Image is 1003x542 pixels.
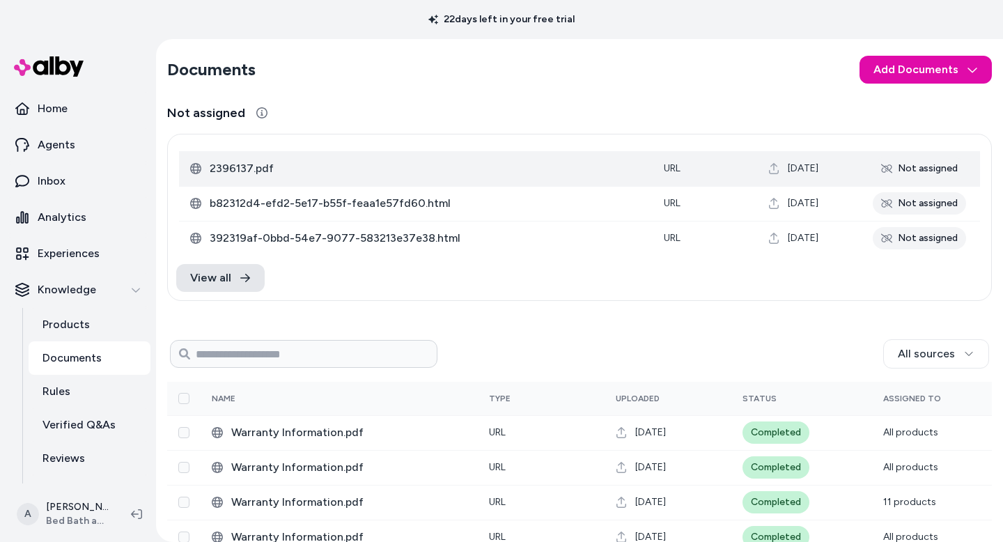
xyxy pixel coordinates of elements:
[38,245,100,262] p: Experiences
[873,192,966,215] div: Not assigned
[210,230,642,247] span: 392319af-0bbd-54e7-9077-583213e37e38.html
[29,341,150,375] a: Documents
[38,100,68,117] p: Home
[883,426,938,438] span: All products
[6,92,150,125] a: Home
[212,393,316,404] div: Name
[420,13,583,26] p: 22 days left in your free trial
[29,442,150,475] a: Reviews
[6,128,150,162] a: Agents
[664,197,681,209] span: URL
[664,232,681,244] span: URL
[8,492,120,536] button: A[PERSON_NAME]Bed Bath and Beyond
[883,496,936,508] span: 11 products
[17,503,39,525] span: A
[42,350,102,366] p: Documents
[635,495,666,509] span: [DATE]
[883,339,989,369] button: All sources
[742,394,777,403] span: Status
[42,383,70,400] p: Rules
[29,408,150,442] a: Verified Q&As
[178,462,189,473] button: Select row
[38,173,65,189] p: Inbox
[489,394,511,403] span: Type
[38,209,86,226] p: Analytics
[788,162,818,176] span: [DATE]
[212,459,467,476] div: Warranty Information.pdf
[167,103,245,123] span: Not assigned
[212,424,467,441] div: Warranty Information.pdf
[167,59,256,81] h2: Documents
[742,456,809,479] div: Completed
[46,500,109,514] p: [PERSON_NAME]
[860,56,992,84] button: Add Documents
[190,230,642,247] div: 392319af-0bbd-54e7-9077-583213e37e38.html
[788,231,818,245] span: [DATE]
[210,160,642,177] span: 2396137.pdf
[190,195,642,212] div: b82312d4-efd2-5e17-b55f-feaa1e57fd60.html
[742,421,809,444] div: Completed
[489,496,506,508] span: URL
[898,346,955,362] span: All sources
[38,281,96,298] p: Knowledge
[873,157,966,180] div: Not assigned
[616,394,660,403] span: Uploaded
[788,196,818,210] span: [DATE]
[883,461,938,473] span: All products
[14,56,84,77] img: alby Logo
[178,393,189,404] button: Select all
[210,195,642,212] span: b82312d4-efd2-5e17-b55f-feaa1e57fd60.html
[38,137,75,153] p: Agents
[635,460,666,474] span: [DATE]
[29,375,150,408] a: Rules
[635,426,666,440] span: [DATE]
[664,162,681,174] span: URL
[42,450,85,467] p: Reviews
[190,270,231,286] span: View all
[6,273,150,307] button: Knowledge
[176,264,265,292] a: View all
[231,494,467,511] span: Warranty Information.pdf
[231,424,467,441] span: Warranty Information.pdf
[42,316,90,333] p: Products
[46,514,109,528] span: Bed Bath and Beyond
[873,227,966,249] div: Not assigned
[489,426,506,438] span: URL
[6,201,150,234] a: Analytics
[742,491,809,513] div: Completed
[231,459,467,476] span: Warranty Information.pdf
[190,160,642,177] div: 2396137.pdf
[489,461,506,473] span: URL
[42,417,116,433] p: Verified Q&As
[6,164,150,198] a: Inbox
[883,394,941,403] span: Assigned To
[29,308,150,341] a: Products
[6,237,150,270] a: Experiences
[212,494,467,511] div: Warranty Information.pdf
[29,475,150,509] a: Survey Questions
[178,427,189,438] button: Select row
[178,497,189,508] button: Select row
